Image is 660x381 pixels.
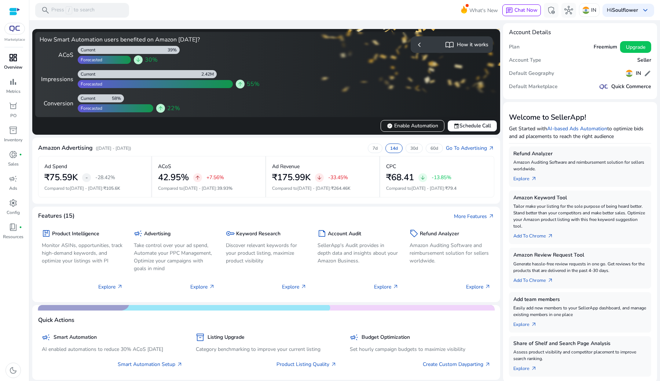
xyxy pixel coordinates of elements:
button: Upgrade [620,41,651,53]
button: chatChat Now [502,4,541,16]
span: edit [644,70,651,77]
div: 58% [112,95,124,101]
p: Resources [3,233,23,240]
img: in.svg [626,70,633,77]
p: 60d [430,145,438,151]
h5: Product Intelligence [52,231,99,237]
p: -33.45% [328,175,348,180]
p: Set hourly campaign budgets to maximize visibility [350,345,491,353]
button: hub [561,3,576,18]
a: Add To Chrome [513,274,559,284]
h5: Amazon Keyword Tool [513,195,647,201]
p: Monitor ASINs, opportunities, track high-demand keywords, and optimize your listings with PI [42,242,123,265]
span: arrow_outward [393,284,399,290]
h4: Features (15) [38,213,74,219]
h5: Default Marketplace [509,84,558,90]
span: arrow_upward [158,105,164,111]
span: bar_chart [9,77,18,86]
p: Discover relevant keywords for your product listing, maximize product visibility [226,242,307,265]
p: Metrics [6,88,21,95]
p: Tailor make your listing for the sole purpose of being heard better. Stand better than your compe... [513,203,647,229]
span: arrow_downward [420,175,426,181]
p: Ads [9,185,17,192]
h5: Default Geography [509,70,554,77]
div: Forecasted [78,57,102,63]
span: arrow_outward [547,233,553,239]
a: Add To Chrome [513,229,559,240]
p: Amazon Auditing Software and reimbursement solution for sellers worldwide. [410,242,491,265]
h4: Amazon Advertising [38,145,93,152]
span: arrow_upward [237,81,243,87]
p: Explore [466,283,491,291]
p: 7d [373,145,378,151]
span: campaign [42,333,51,342]
span: [DATE] - [DATE] [411,185,444,191]
h5: Refund Analyzer [420,231,459,237]
h5: Quick Commerce [611,84,651,90]
span: 22% [167,104,180,113]
span: arrow_outward [331,362,337,367]
p: AI enabled automations to reduce 30% ACoS [DATE] [42,345,183,353]
h2: ₹68.41 [386,172,414,183]
div: ACoS [40,51,73,59]
p: ACoS [158,163,171,170]
a: Smart Automation Setup [118,360,183,368]
p: SellerApp's Audit provides in depth data and insights about your Amazon Business. [318,242,399,265]
h5: Account Audit [328,231,361,237]
h2: ₹175.99K [272,172,311,183]
div: Current [78,95,95,101]
h5: Seller [637,57,651,63]
h4: How Smart Automation users benefited on Amazon [DATE]? [40,36,263,43]
span: keyboard_arrow_down [641,6,650,15]
span: [DATE] - [DATE] [183,185,216,191]
span: package [42,229,51,238]
span: 30% [145,55,158,64]
p: Generate hassle-free review requests in one go. Get reviews for the products that are delivered i... [513,261,647,274]
p: 14d [390,145,398,151]
p: ([DATE] - [DATE]) [96,145,131,152]
p: Amazon Auditing Software and reimbursement solution for sellers worldwide. [513,159,647,172]
span: / [66,6,72,14]
span: arrow_upward [195,175,201,181]
span: arrow_outward [488,213,494,219]
span: fiber_manual_record [19,226,22,229]
div: Conversion [40,99,73,108]
button: verifiedEnable Automation [381,120,444,132]
div: Forecasted [78,105,102,111]
div: 39% [168,47,180,53]
div: 2.42M [201,71,217,77]
span: arrow_outward [531,366,537,371]
span: campaign [134,229,143,238]
a: Explorearrow_outward [513,318,543,328]
span: arrow_outward [485,284,491,290]
h5: Listing Upgrade [208,334,245,341]
p: Press to search [51,6,95,14]
h2: ₹75.59K [44,172,78,183]
p: Compared to : [272,185,373,192]
p: -13.85% [432,175,451,180]
p: Take control over your ad spend, Automate your PPC Management, Optimize your campaigns with goals... [134,242,215,272]
p: Get Started with to optimize bids and ad placements to reach the right audience [509,125,651,140]
p: Explore [98,283,123,291]
span: donut_small [9,150,18,159]
span: campaign [350,333,359,342]
h4: Quick Actions [38,317,74,324]
span: What's New [469,4,498,17]
h5: IN [636,70,641,77]
span: arrow_outward [531,322,537,327]
p: Category benchmarking to improve your current listing [196,345,337,353]
div: Current [78,71,95,77]
span: [DATE] - [DATE] [70,185,102,191]
h5: Share of Shelf and Search Page Analysis [513,341,647,347]
span: ₹105.6K [103,185,120,191]
a: Create Custom Dayparting [423,360,491,368]
span: Upgrade [626,43,645,51]
p: 30d [410,145,418,151]
span: settings [9,199,18,207]
h2: 42.95% [158,172,189,183]
p: Sales [8,161,19,167]
span: verified [387,123,393,129]
p: Hi [607,8,638,13]
p: Config [7,209,20,216]
p: Easily add new members to your SellerApp dashboard, and manage existing members in one place [513,305,647,318]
